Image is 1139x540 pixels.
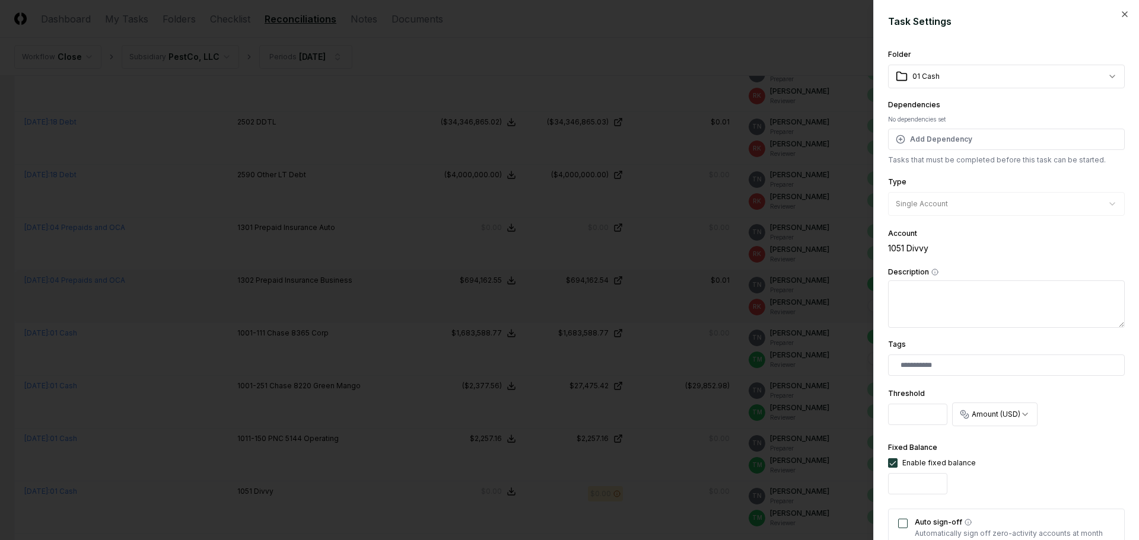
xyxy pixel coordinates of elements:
[915,519,1115,526] label: Auto sign-off
[931,269,938,276] button: Description
[888,14,1125,28] h2: Task Settings
[888,389,925,398] label: Threshold
[888,115,1125,124] div: No dependencies set
[888,230,1125,237] div: Account
[965,519,972,526] button: Auto sign-off
[888,155,1125,165] p: Tasks that must be completed before this task can be started.
[888,50,911,59] label: Folder
[888,269,1125,276] label: Description
[902,458,976,468] div: Enable fixed balance
[888,340,906,349] label: Tags
[888,242,1125,254] div: 1051 Divvy
[888,100,940,109] label: Dependencies
[888,177,906,186] label: Type
[888,443,937,452] label: Fixed Balance
[888,129,1125,150] button: Add Dependency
